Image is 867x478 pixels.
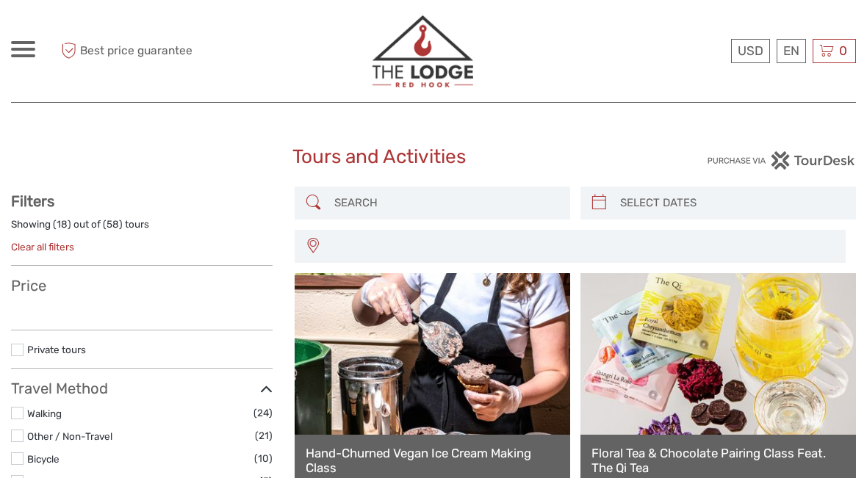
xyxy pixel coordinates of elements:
[27,408,62,419] a: Walking
[614,190,849,216] input: SELECT DATES
[27,344,86,355] a: Private tours
[11,217,273,240] div: Showing ( ) out of ( ) tours
[254,450,273,467] span: (10)
[107,217,119,231] label: 58
[11,192,54,210] strong: Filters
[253,405,273,421] span: (24)
[11,241,74,253] a: Clear all filters
[591,446,845,476] a: Floral Tea & Chocolate Pairing Class Feat. The Qi Tea
[837,43,849,58] span: 0
[738,43,763,58] span: USD
[11,380,273,397] h3: Travel Method
[255,427,273,444] span: (21)
[707,151,856,170] img: PurchaseViaTourDesk.png
[292,145,574,169] h1: Tours and Activities
[306,446,559,476] a: Hand-Churned Vegan Ice Cream Making Class
[27,430,112,442] a: Other / Non-Travel
[57,217,68,231] label: 18
[57,39,223,63] span: Best price guarantee
[11,277,273,294] h3: Price
[328,190,563,216] input: SEARCH
[372,15,474,87] img: 3372-446ee131-1f5f-44bb-ab65-b016f9bed1fb_logo_big.png
[27,453,60,465] a: Bicycle
[777,39,806,63] div: EN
